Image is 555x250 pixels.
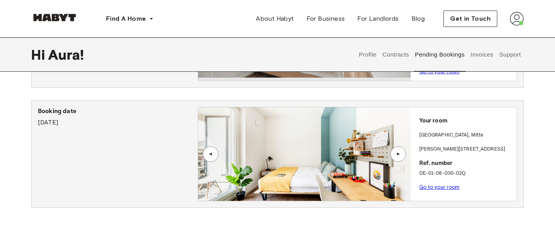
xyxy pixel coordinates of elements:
a: About Habyt [250,11,300,27]
a: Blog [405,11,431,27]
span: Aura ! [48,46,84,63]
p: Your room [419,117,514,126]
span: For Business [307,14,345,23]
span: Find A Home [106,14,146,23]
img: avatar [510,12,524,26]
p: DE-01-08-030-02Q [419,170,514,177]
a: For Business [300,11,351,27]
p: [GEOGRAPHIC_DATA] , Mitte [419,131,484,139]
button: Profile [358,37,378,72]
p: Booking date [38,107,198,116]
div: ▲ [207,151,215,156]
div: ▲ [394,151,402,156]
button: Invoices [470,37,494,72]
a: Go to your room [419,184,460,190]
button: Contracts [381,37,410,72]
button: Find A Home [100,11,160,27]
div: user profile tabs [356,37,524,72]
span: For Landlords [357,14,399,23]
p: Ref. number [419,159,514,168]
img: Habyt [31,14,78,21]
button: Pending Bookings [414,37,466,72]
span: Hi [31,46,48,63]
a: For Landlords [351,11,405,27]
img: Image of the room [198,107,411,201]
span: Blog [411,14,425,23]
button: Get in Touch [443,11,497,27]
span: Get in Touch [450,14,491,23]
button: Support [498,37,522,72]
div: [DATE] [38,107,198,127]
p: [PERSON_NAME][STREET_ADDRESS] [419,145,514,153]
span: About Habyt [256,14,294,23]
